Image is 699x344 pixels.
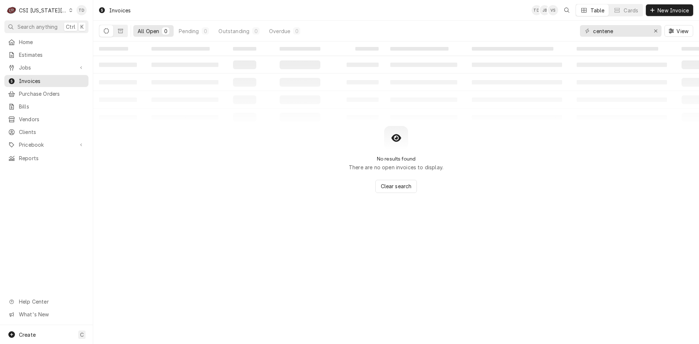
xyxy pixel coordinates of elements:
button: View [664,25,693,37]
span: Purchase Orders [19,90,85,98]
a: Invoices [4,75,88,87]
div: Tim Devereux's Avatar [532,5,542,15]
span: View [675,27,690,35]
span: Ctrl [66,23,75,31]
a: Go to Help Center [4,296,88,308]
button: Search anythingCtrlK [4,20,88,33]
span: Vendors [19,115,85,123]
button: New Invoice [646,4,693,16]
span: ‌ [280,47,320,51]
span: What's New [19,311,84,318]
a: Bills [4,100,88,112]
div: TD [532,5,542,15]
span: ‌ [233,47,256,51]
span: Search anything [17,23,58,31]
a: Estimates [4,49,88,61]
div: Joshua Bennett's Avatar [540,5,550,15]
span: Jobs [19,64,74,71]
table: All Open Invoices List Loading [93,41,699,126]
div: 0 [203,27,208,35]
button: Erase input [650,25,662,37]
div: Pending [179,27,199,35]
span: C [80,331,84,339]
div: VS [548,5,558,15]
div: Table [591,7,605,14]
a: Go to Pricebook [4,139,88,151]
span: Estimates [19,51,85,59]
a: Reports [4,152,88,164]
a: Go to Jobs [4,62,88,74]
span: ‌ [472,47,553,51]
div: Vicky Stuesse's Avatar [548,5,558,15]
span: Clients [19,128,85,136]
div: TD [76,5,87,15]
span: Reports [19,154,85,162]
span: K [80,23,84,31]
span: ‌ [151,47,210,51]
div: All Open [138,27,159,35]
div: 0 [295,27,299,35]
a: Clients [4,126,88,138]
p: There are no open invoices to display. [349,163,443,171]
button: Clear search [375,180,417,193]
a: Go to What's New [4,308,88,320]
a: Purchase Orders [4,88,88,100]
span: Home [19,38,85,46]
div: JB [540,5,550,15]
span: Clear search [379,182,413,190]
button: Open search [561,4,573,16]
span: ‌ [355,47,379,51]
span: Invoices [19,77,85,85]
span: Pricebook [19,141,74,149]
span: Help Center [19,298,84,305]
span: ‌ [390,47,449,51]
input: Keyword search [593,25,648,37]
div: Overdue [269,27,290,35]
div: Cards [624,7,638,14]
span: ‌ [577,47,658,51]
span: New Invoice [656,7,690,14]
span: ‌ [99,47,128,51]
div: 0 [254,27,258,35]
span: Create [19,332,36,338]
h2: No results found [377,156,416,162]
div: Outstanding [218,27,249,35]
a: Vendors [4,113,88,125]
div: CSI Kansas City's Avatar [7,5,17,15]
div: CSI [US_STATE][GEOGRAPHIC_DATA] [19,7,67,14]
div: 0 [163,27,168,35]
span: Bills [19,103,85,110]
a: Home [4,36,88,48]
div: Tim Devereux's Avatar [76,5,87,15]
div: C [7,5,17,15]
